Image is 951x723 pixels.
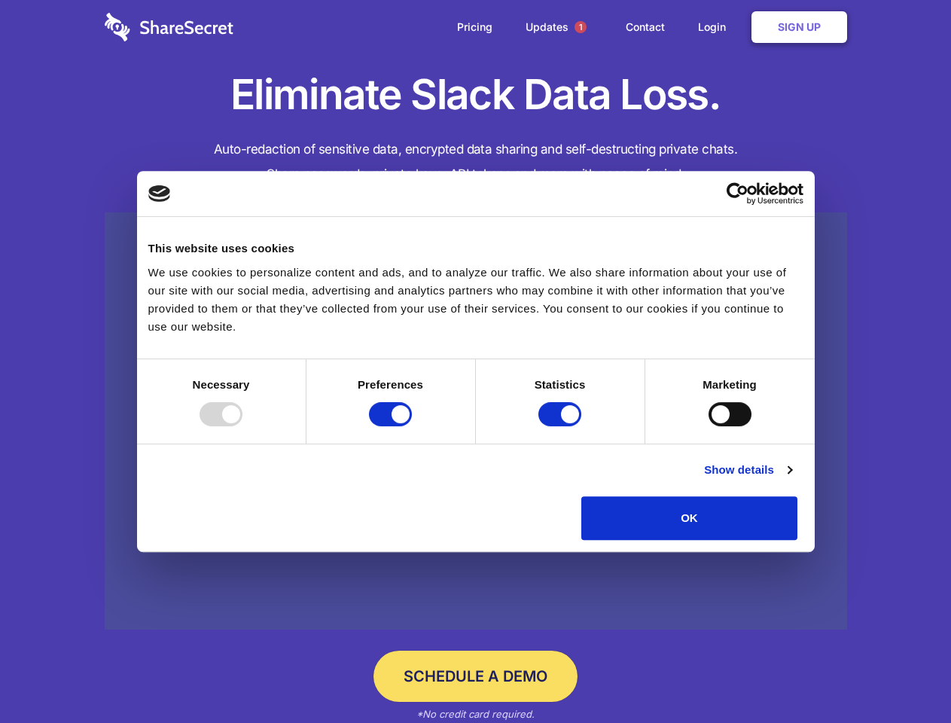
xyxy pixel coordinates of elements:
img: logo [148,185,171,202]
a: Schedule a Demo [373,651,578,702]
strong: Preferences [358,378,423,391]
span: 1 [575,21,587,33]
h4: Auto-redaction of sensitive data, encrypted data sharing and self-destructing private chats. Shar... [105,137,847,187]
h1: Eliminate Slack Data Loss. [105,68,847,122]
div: This website uses cookies [148,239,803,258]
a: Sign Up [751,11,847,43]
img: logo-wordmark-white-trans-d4663122ce5f474addd5e946df7df03e33cb6a1c49d2221995e7729f52c070b2.svg [105,13,233,41]
button: OK [581,496,797,540]
a: Contact [611,4,680,50]
em: *No credit card required. [416,708,535,720]
a: Usercentrics Cookiebot - opens in a new window [672,182,803,205]
strong: Statistics [535,378,586,391]
strong: Marketing [703,378,757,391]
a: Show details [704,461,791,479]
a: Pricing [442,4,508,50]
a: Login [683,4,748,50]
div: We use cookies to personalize content and ads, and to analyze our traffic. We also share informat... [148,264,803,336]
a: Wistia video thumbnail [105,212,847,630]
strong: Necessary [193,378,250,391]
